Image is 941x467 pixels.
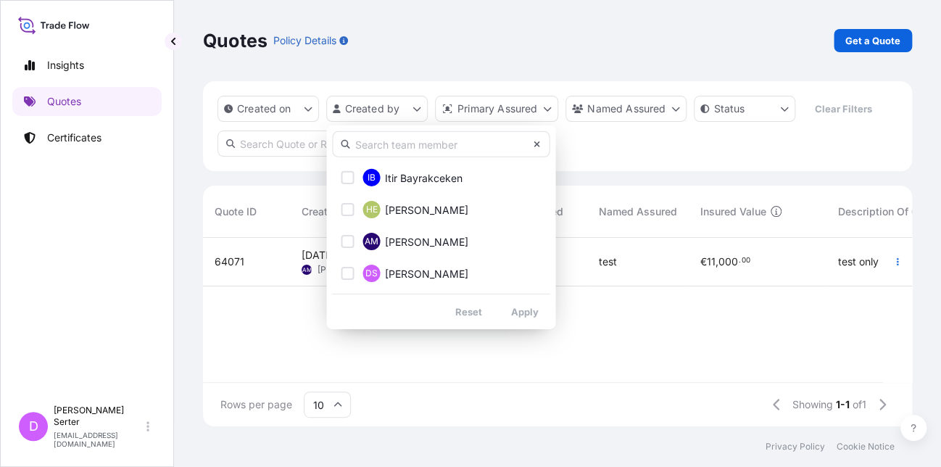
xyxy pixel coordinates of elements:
[510,305,538,319] p: Apply
[455,305,481,319] p: Reset
[332,131,550,157] input: Search team member
[384,266,468,281] span: [PERSON_NAME]
[365,202,377,217] span: HE
[332,163,550,288] div: Select Option
[443,300,493,323] button: Reset
[368,170,376,185] span: IB
[384,170,462,185] span: Itir Bayrakceken
[332,259,550,288] button: DS[PERSON_NAME]
[365,234,378,249] span: AM
[365,266,378,281] span: DS
[384,202,468,217] span: [PERSON_NAME]
[332,195,550,224] button: HE[PERSON_NAME]
[332,163,550,192] button: IBItir Bayrakceken
[326,125,555,329] div: createdBy Filter options
[384,234,468,249] span: [PERSON_NAME]
[499,300,550,323] button: Apply
[332,227,550,256] button: AM[PERSON_NAME]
